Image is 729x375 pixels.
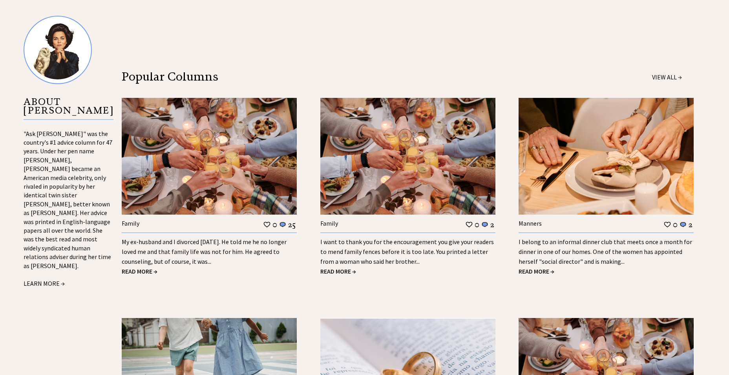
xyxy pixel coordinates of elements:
img: family.jpg [122,98,297,215]
p: ABOUT [PERSON_NAME] [24,97,113,120]
img: Ann8%20v2%20small.png [24,16,92,84]
img: family.jpg [320,98,495,215]
a: LEARN MORE → [24,279,65,287]
img: manners.jpg [519,98,694,215]
img: heart_outline%201.png [663,221,671,228]
img: message_round%201.png [481,221,489,228]
div: Popular Columns [122,72,472,81]
td: 25 [288,219,296,230]
a: VIEW ALL → [652,73,682,81]
td: 0 [672,219,678,230]
a: READ MORE → [519,267,554,275]
a: READ MORE → [320,267,356,275]
td: 0 [272,219,278,230]
a: My ex-husband and I divorced [DATE]. He told me he no longer loved me and that family life was no... [122,238,287,265]
img: message_round%201.png [279,221,287,228]
td: 0 [474,219,480,230]
a: Manners [519,219,542,227]
td: 2 [490,219,495,230]
img: message_round%201.png [679,221,687,228]
img: heart_outline%201.png [465,221,473,228]
a: I belong to an informal dinner club that meets once a month for dinner in one of our homes. One o... [519,238,692,265]
td: 2 [688,219,693,230]
a: I want to thank you for the encouragement you give your readers to mend family fences before it i... [320,238,494,265]
a: Family [320,219,338,227]
img: heart_outline%201.png [263,221,271,228]
div: "Ask [PERSON_NAME]" was the country's #1 advice column for 47 years. Under her pen name [PERSON_N... [24,129,113,289]
a: Family [122,219,139,227]
a: READ MORE → [122,267,157,275]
